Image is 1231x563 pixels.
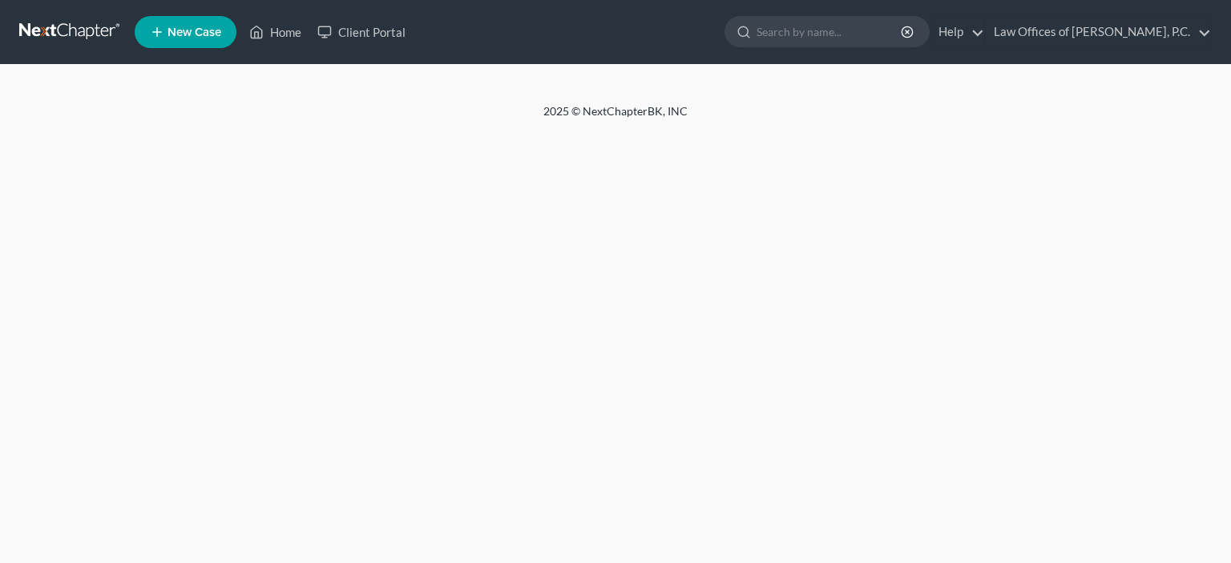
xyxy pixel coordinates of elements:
[309,18,414,46] a: Client Portal
[159,103,1072,132] div: 2025 © NextChapterBK, INC
[986,18,1211,46] a: Law Offices of [PERSON_NAME], P.C.
[241,18,309,46] a: Home
[930,18,984,46] a: Help
[167,26,221,38] span: New Case
[757,17,903,46] input: Search by name...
